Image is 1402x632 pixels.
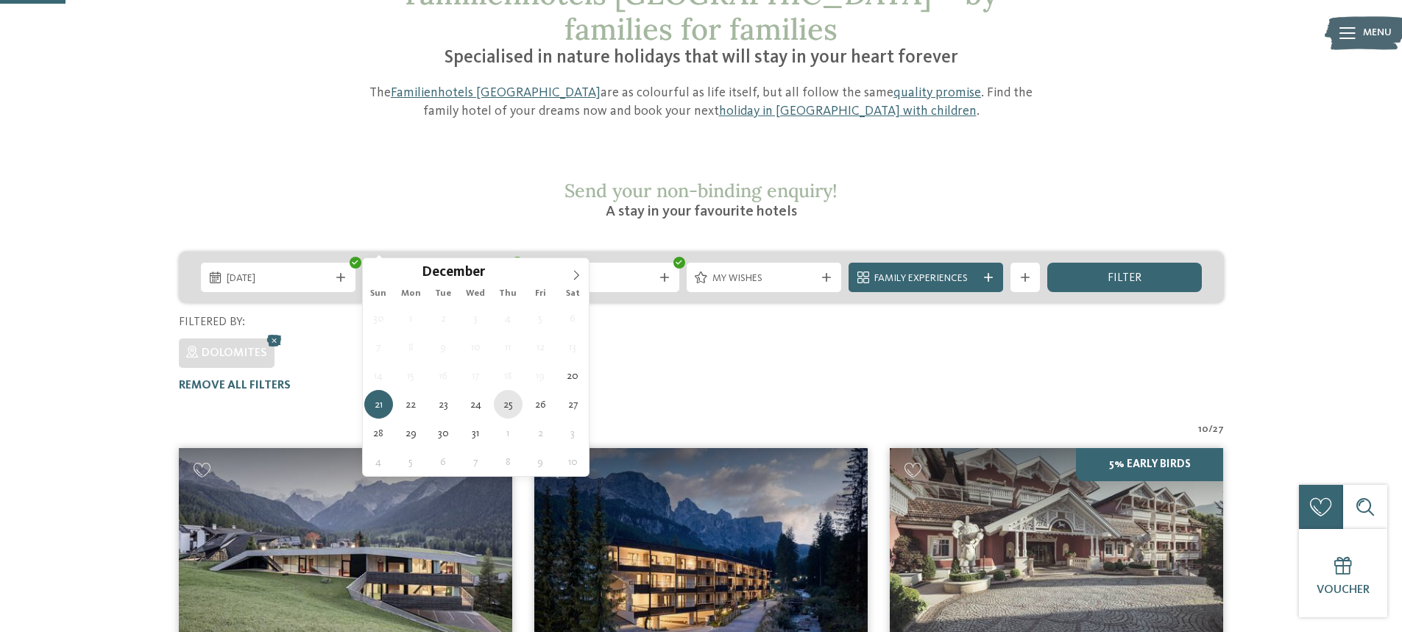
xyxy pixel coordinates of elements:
span: December 5, 2025 [526,304,555,333]
a: Familienhotels [GEOGRAPHIC_DATA] [391,86,601,99]
span: January 2, 2026 [526,419,555,447]
span: December 8, 2025 [397,333,425,361]
span: Remove all filters [179,380,291,391]
span: filter [1108,272,1141,284]
span: December 1, 2025 [397,304,425,333]
span: 27 [1213,422,1224,437]
span: Send your non-binding enquiry! [564,179,838,202]
span: December 2, 2025 [429,304,458,333]
span: Fri [524,289,556,299]
span: December 16, 2025 [429,361,458,390]
span: Dolomites [202,347,267,359]
span: January 5, 2026 [397,447,425,476]
span: January 1, 2026 [494,419,523,447]
span: Filtered by: [179,316,245,328]
span: December 4, 2025 [494,304,523,333]
span: Region [550,271,654,286]
span: January 3, 2026 [559,419,587,447]
span: January 7, 2026 [461,447,490,476]
span: January 4, 2026 [364,447,393,476]
span: December 20, 2025 [559,361,587,390]
span: / [1208,422,1213,437]
span: December 10, 2025 [461,333,490,361]
span: December 9, 2025 [429,333,458,361]
span: December 30, 2025 [429,419,458,447]
span: December 6, 2025 [559,304,587,333]
span: My wishes [712,271,815,286]
span: January 10, 2026 [559,447,587,476]
span: December 7, 2025 [364,333,393,361]
span: December 11, 2025 [494,333,523,361]
span: Voucher [1317,584,1370,596]
span: December 21, 2025 [364,390,393,419]
span: December 12, 2025 [526,333,555,361]
span: December 19, 2025 [526,361,555,390]
span: December 14, 2025 [364,361,393,390]
input: Year [485,264,534,280]
span: November 30, 2025 [364,304,393,333]
span: A stay in your favourite hotels [606,205,797,219]
span: Mon [394,289,427,299]
span: 10 [1198,422,1208,437]
span: December 31, 2025 [461,419,490,447]
span: Sat [556,289,589,299]
span: December 17, 2025 [461,361,490,390]
span: Wed [459,289,492,299]
span: December 15, 2025 [397,361,425,390]
span: December 26, 2025 [526,390,555,419]
span: December 28, 2025 [364,419,393,447]
span: December 22, 2025 [397,390,425,419]
span: December 23, 2025 [429,390,458,419]
span: December 25, 2025 [494,390,523,419]
span: December 27, 2025 [559,390,587,419]
span: Tue [427,289,459,299]
a: Voucher [1299,529,1387,617]
span: December 18, 2025 [494,361,523,390]
span: Sun [363,289,395,299]
span: December 13, 2025 [559,333,587,361]
a: quality promise [893,86,981,99]
a: holiday in [GEOGRAPHIC_DATA] with children [719,104,977,118]
span: January 9, 2026 [526,447,555,476]
span: December [422,266,485,280]
span: December 29, 2025 [397,419,425,447]
span: January 6, 2026 [429,447,458,476]
span: Specialised in nature holidays that will stay in your heart forever [445,49,958,67]
span: Thu [492,289,524,299]
span: December 24, 2025 [461,390,490,419]
span: Family Experiences [874,271,977,286]
span: [DATE] [227,271,330,286]
span: January 8, 2026 [494,447,523,476]
p: The are as colourful as life itself, but all follow the same . Find the family hotel of your drea... [352,84,1051,121]
span: December 3, 2025 [461,304,490,333]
